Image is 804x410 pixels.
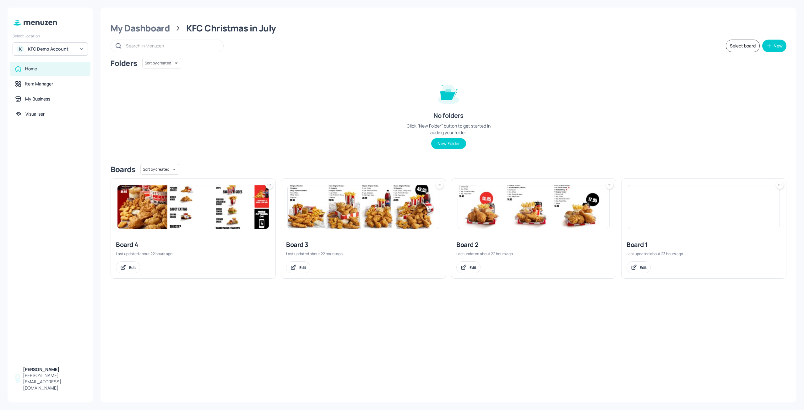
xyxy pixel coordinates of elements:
div: Visualiser [25,111,45,117]
div: Last updated about 22 hours ago. [286,251,441,256]
img: folder-empty [433,77,464,109]
button: Select board [726,40,760,52]
div: Edit [129,265,136,270]
div: [PERSON_NAME][EMAIL_ADDRESS][DOMAIN_NAME] [23,372,85,391]
div: Board 1 [627,240,781,249]
div: My Business [25,96,50,102]
img: 2025-08-21-175576598403220sha86kddl.jpeg [117,185,269,229]
div: Last updated about 22 hours ago. [456,251,611,256]
div: Edit [299,265,306,270]
div: Last updated about 22 hours ago. [116,251,270,256]
div: Boards [111,164,135,174]
div: Board 3 [286,240,441,249]
img: 2025-08-21-1755765789329lfax9a24be.jpeg [458,185,609,229]
div: New [774,44,783,48]
div: Edit [470,265,476,270]
div: Home [25,66,37,72]
div: [PERSON_NAME] [23,366,85,373]
div: KFC Christmas in July [186,23,276,34]
div: Board 2 [456,240,611,249]
div: Board 4 [116,240,270,249]
div: Edit [640,265,647,270]
div: Folders [111,58,137,68]
div: No folders [433,111,463,120]
img: 2025-08-21-1755764161171eagyf8r1jsb.jpeg [628,185,780,229]
div: Last updated about 23 hours ago. [627,251,781,256]
div: Select Location [13,33,88,39]
div: KFC Demo Account [28,46,75,52]
div: Item Manager [25,81,53,87]
img: AOh14Gi8qiLOHi8_V0Z21Rg2Hnc1Q3Dmev7ROR3CPInM=s96-c [15,374,20,379]
button: New Folder [431,138,466,149]
img: 2025-08-21-1755765900599d32jhzcq6ka.jpeg [288,185,439,229]
div: Sort by created [142,57,181,69]
div: Click “New Folder” button to get started in adding your folder. [401,123,496,136]
button: New [762,40,786,52]
div: K [17,45,24,53]
input: Search in Menuzen [126,41,217,50]
div: Sort by created [140,163,179,176]
div: My Dashboard [111,23,170,34]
